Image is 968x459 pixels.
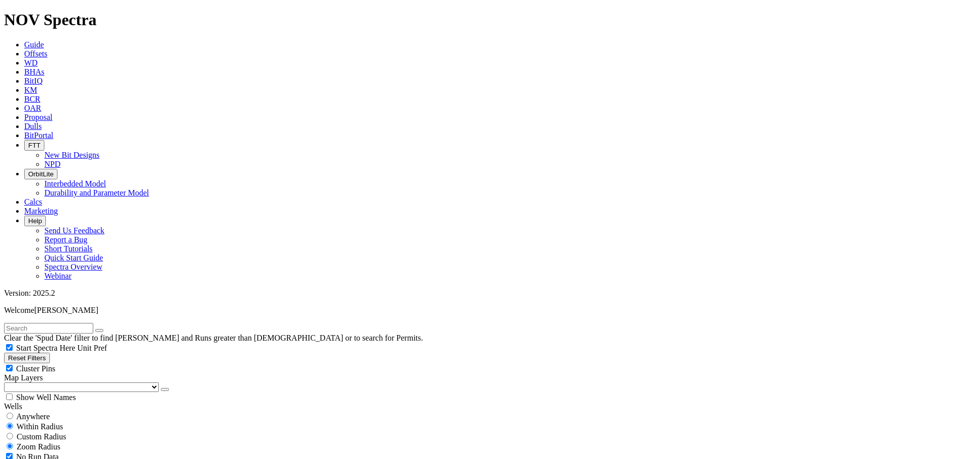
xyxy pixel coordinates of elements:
span: Anywhere [16,412,50,421]
a: BCR [24,95,40,103]
a: WD [24,58,38,67]
input: Start Spectra Here [6,344,13,351]
a: Marketing [24,207,58,215]
a: Proposal [24,113,52,121]
a: BHAs [24,68,44,76]
span: FTT [28,142,40,149]
p: Welcome [4,306,964,315]
button: Reset Filters [4,353,50,363]
a: Guide [24,40,44,49]
a: Interbedded Model [44,179,106,188]
div: Wells [4,402,964,411]
span: Zoom Radius [17,442,60,451]
a: BitPortal [24,131,53,140]
button: OrbitLite [24,169,57,179]
span: Start Spectra Here [16,344,75,352]
span: Unit Pref [77,344,107,352]
a: Report a Bug [44,235,87,244]
input: Search [4,323,93,334]
a: NPD [44,160,60,168]
span: Cluster Pins [16,364,55,373]
span: Clear the 'Spud Date' filter to find [PERSON_NAME] and Runs greater than [DEMOGRAPHIC_DATA] or to... [4,334,423,342]
div: Version: 2025.2 [4,289,964,298]
button: FTT [24,140,44,151]
a: Dulls [24,122,42,130]
a: KM [24,86,37,94]
a: New Bit Designs [44,151,99,159]
span: Show Well Names [16,393,76,402]
button: Help [24,216,46,226]
span: [PERSON_NAME] [34,306,98,314]
span: Help [28,217,42,225]
a: Quick Start Guide [44,253,103,262]
a: Send Us Feedback [44,226,104,235]
span: OrbitLite [28,170,53,178]
span: Within Radius [17,422,63,431]
a: Short Tutorials [44,244,93,253]
a: Spectra Overview [44,263,102,271]
span: Map Layers [4,373,43,382]
a: Durability and Parameter Model [44,188,149,197]
a: BitIQ [24,77,42,85]
a: Calcs [24,198,42,206]
a: Offsets [24,49,47,58]
span: Custom Radius [17,432,66,441]
h1: NOV Spectra [4,11,964,29]
a: OAR [24,104,41,112]
a: Webinar [44,272,72,280]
